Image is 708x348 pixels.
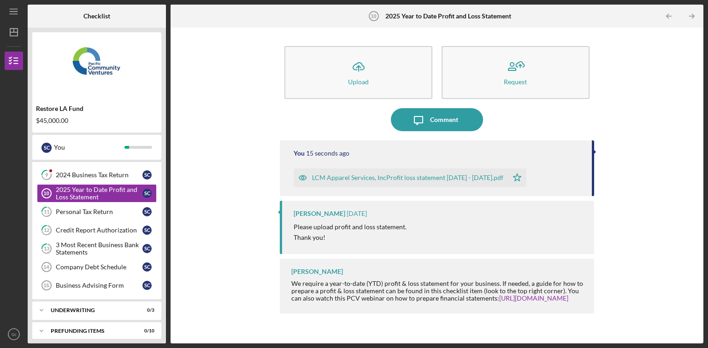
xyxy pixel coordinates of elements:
button: Comment [391,108,483,131]
div: LCM Apparel Services, IncProfit loss statement [DATE] - [DATE].pdf [312,174,503,181]
div: S c [142,189,152,198]
a: 92024 Business Tax ReturnSc [37,166,157,184]
a: 14Company Debt ScheduleSc [37,258,157,276]
text: Sc [11,332,16,337]
a: 15Business Advising FormSc [37,276,157,295]
div: Personal Tax Return [56,208,142,215]
div: Underwriting [51,307,131,313]
div: Business Advising Form [56,282,142,289]
b: Checklist [83,12,110,20]
button: LCM Apparel Services, IncProfit loss statement [DATE] - [DATE].pdf [294,168,526,187]
tspan: 11 [44,209,49,215]
div: S c [142,226,152,235]
div: Credit Report Authorization [56,226,142,234]
div: [PERSON_NAME] [291,268,343,275]
tspan: 15 [43,283,49,288]
tspan: 10 [43,191,49,196]
a: 133 Most Recent Business Bank StatementsSc [37,239,157,258]
div: 2024 Business Tax Return [56,171,142,179]
img: Product logo [32,37,161,92]
button: Request [442,46,590,99]
p: Please upload profit and loss statement. [294,222,407,232]
tspan: 14 [43,264,49,270]
a: [URL][DOMAIN_NAME] [499,294,568,302]
div: 0 / 3 [138,307,154,313]
div: Prefunding Items [51,328,131,334]
div: You [294,150,305,157]
div: You [54,139,124,155]
a: 11Personal Tax ReturnSc [37,203,157,221]
tspan: 12 [44,227,49,233]
tspan: 9 [45,172,48,178]
div: Upload [348,78,369,85]
div: 3 Most Recent Business Bank Statements [56,241,142,256]
b: 2025 Year to Date Profit and Loss Statement [385,12,511,20]
div: S c [142,170,152,180]
div: 0 / 10 [138,328,154,334]
button: Sc [5,325,23,343]
time: 2025-09-28 01:28 [306,150,349,157]
button: Upload [284,46,432,99]
a: 12Credit Report AuthorizationSc [37,221,157,239]
div: [PERSON_NAME] [294,210,345,217]
tspan: 10 [371,13,377,19]
tspan: 13 [44,246,49,252]
div: 2025 Year to Date Profit and Loss Statement [56,186,142,201]
a: 102025 Year to Date Profit and Loss StatementSc [37,184,157,203]
div: S c [142,281,152,290]
div: S c [142,207,152,216]
div: Request [504,78,527,85]
div: We require a year-to-date (YTD) profit & loss statement for your business. If needed, a guide for... [291,280,585,302]
p: Thank you! [294,232,407,243]
div: Comment [430,108,458,131]
div: S c [142,244,152,253]
div: Company Debt Schedule [56,263,142,271]
time: 2025-09-18 01:51 [347,210,367,217]
div: S c [41,143,52,153]
div: S c [142,262,152,272]
div: Restore LA Fund [36,105,158,112]
div: $45,000.00 [36,117,158,124]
